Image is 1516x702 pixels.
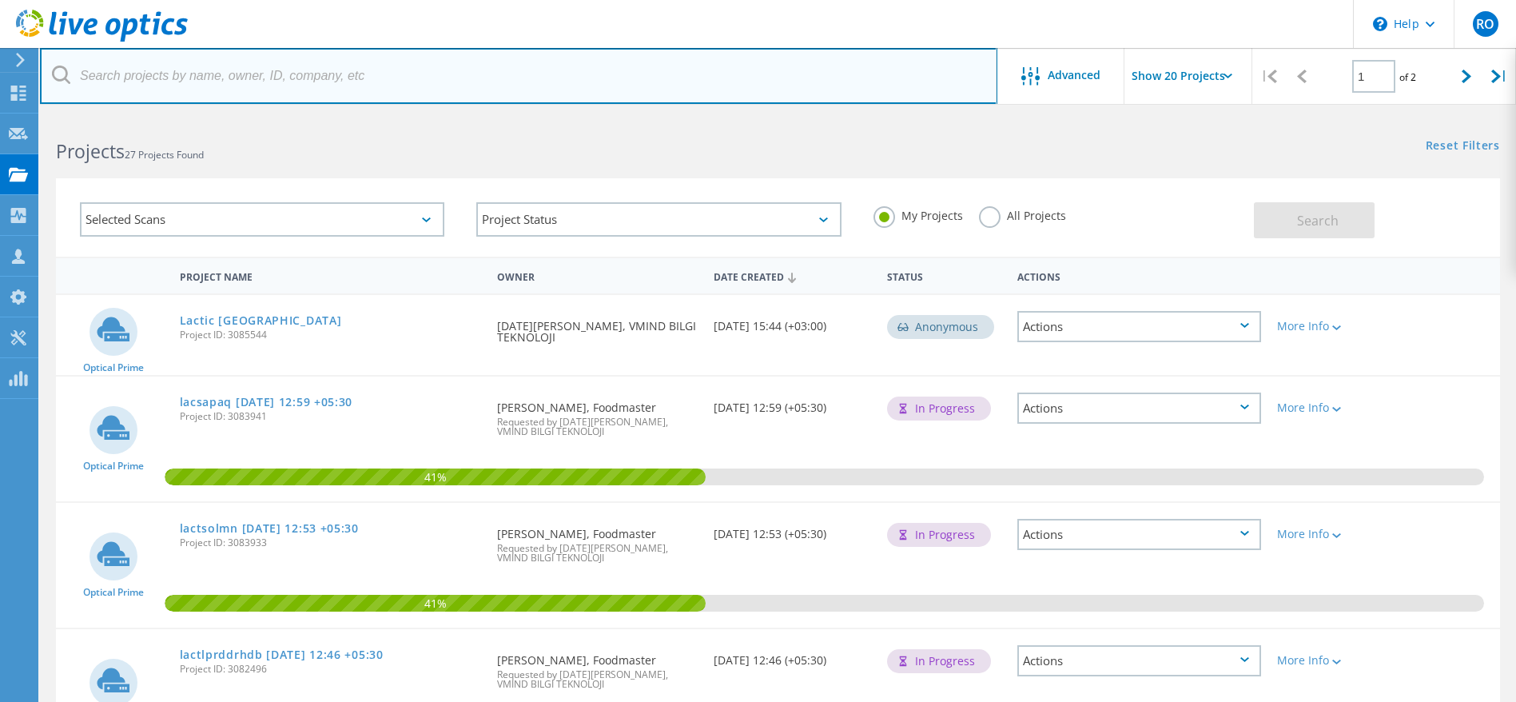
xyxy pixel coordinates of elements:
span: of 2 [1399,70,1416,84]
div: [DATE] 12:59 (+05:30) [706,377,879,429]
div: [DATE][PERSON_NAME], VMIND BILGI TEKNOLOJI [489,295,706,359]
span: Optical Prime [83,461,144,471]
label: My Projects [873,206,963,221]
a: lacsapaq [DATE] 12:59 +05:30 [180,397,353,408]
span: Advanced [1048,70,1100,81]
b: Projects [56,138,125,164]
span: RO [1476,18,1494,30]
span: Requested by [DATE][PERSON_NAME], VMIND BILGI TEKNOLOJI [497,544,698,563]
button: Search [1254,202,1375,238]
div: In Progress [887,523,991,547]
div: Actions [1017,311,1261,342]
span: 41% [165,595,706,609]
a: lactsolmn [DATE] 12:53 +05:30 [180,523,359,534]
span: Optical Prime [83,363,144,373]
span: 41% [165,469,706,483]
div: In Progress [887,649,991,673]
div: Actions [1017,393,1261,424]
span: Project ID: 3083941 [180,412,482,421]
div: [DATE] 12:53 (+05:30) [706,503,879,556]
div: [DATE] 12:46 (+05:30) [706,629,879,682]
div: More Info [1277,402,1377,413]
div: More Info [1277,528,1377,540]
span: Project ID: 3082496 [180,664,482,674]
input: Search projects by name, owner, ID, company, etc [40,48,997,104]
div: Project Status [476,202,841,237]
div: | [1483,48,1516,105]
a: lactlprddrhdb [DATE] 12:46 +05:30 [180,649,384,660]
div: Actions [1017,645,1261,676]
span: Search [1297,212,1339,229]
span: Requested by [DATE][PERSON_NAME], VMIND BILGI TEKNOLOJI [497,670,698,689]
div: | [1252,48,1285,105]
div: In Progress [887,397,991,421]
div: Project Name [172,261,490,290]
label: All Projects [979,206,1066,221]
div: [DATE] 15:44 (+03:00) [706,295,879,348]
span: Project ID: 3083933 [180,538,482,548]
div: Anonymous [887,315,994,339]
div: [PERSON_NAME], Foodmaster [489,377,706,453]
span: Project ID: 3085544 [180,330,482,340]
span: Requested by [DATE][PERSON_NAME], VMIND BILGI TEKNOLOJI [497,417,698,437]
a: Lactic [GEOGRAPHIC_DATA] [180,315,342,326]
svg: \n [1373,17,1387,31]
div: More Info [1277,321,1377,332]
div: Actions [1017,519,1261,550]
a: Reset Filters [1426,140,1500,154]
div: Owner [489,261,706,290]
div: Status [879,261,1009,290]
div: Date Created [706,261,879,291]
div: More Info [1277,655,1377,666]
div: Selected Scans [80,202,444,237]
span: Optical Prime [83,588,144,597]
div: Actions [1009,261,1269,290]
a: Live Optics Dashboard [16,34,188,45]
div: [PERSON_NAME], Foodmaster [489,503,706,579]
span: 27 Projects Found [125,148,204,162]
